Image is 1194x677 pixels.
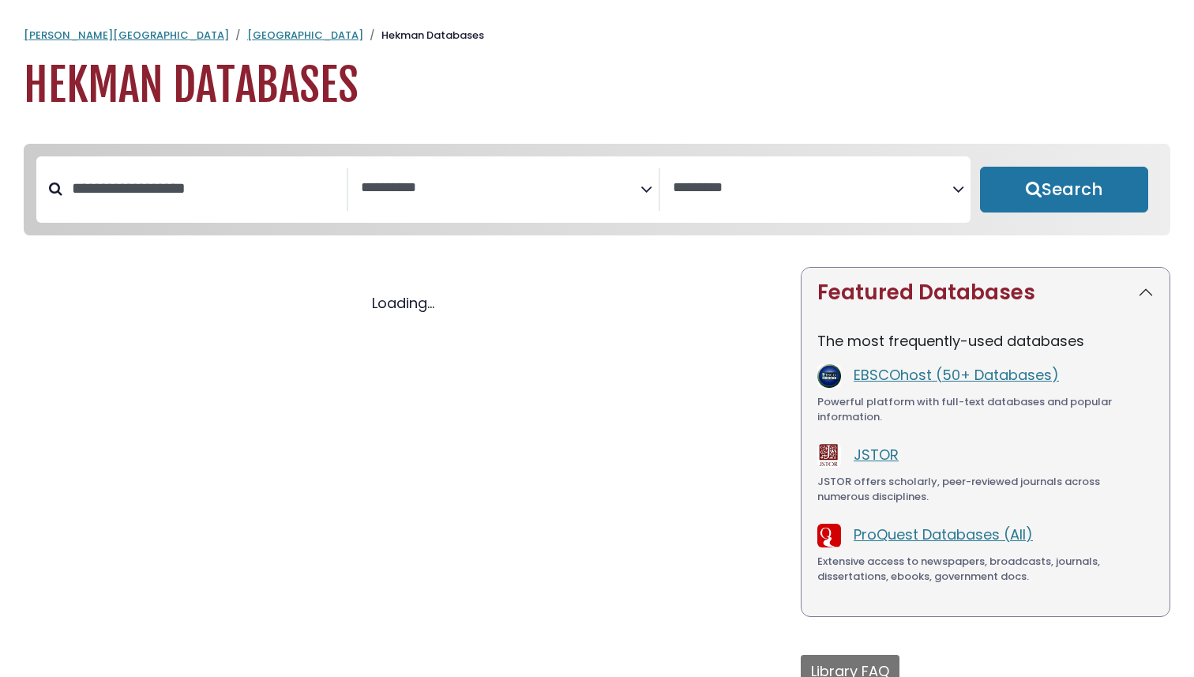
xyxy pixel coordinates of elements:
[817,394,1154,425] div: Powerful platform with full-text databases and popular information.
[980,167,1148,213] button: Submit for Search Results
[854,445,899,464] a: JSTOR
[24,292,782,314] div: Loading...
[247,28,363,43] a: [GEOGRAPHIC_DATA]
[24,144,1170,235] nav: Search filters
[817,330,1154,352] p: The most frequently-used databases
[673,180,952,197] textarea: Search
[854,525,1033,544] a: ProQuest Databases (All)
[817,474,1154,505] div: JSTOR offers scholarly, peer-reviewed journals across numerous disciplines.
[802,268,1170,318] button: Featured Databases
[24,28,229,43] a: [PERSON_NAME][GEOGRAPHIC_DATA]
[817,554,1154,585] div: Extensive access to newspapers, broadcasts, journals, dissertations, ebooks, government docs.
[24,59,1170,112] h1: Hekman Databases
[854,365,1059,385] a: EBSCOhost (50+ Databases)
[363,28,484,43] li: Hekman Databases
[24,28,1170,43] nav: breadcrumb
[62,175,347,201] input: Search database by title or keyword
[361,180,640,197] textarea: Search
